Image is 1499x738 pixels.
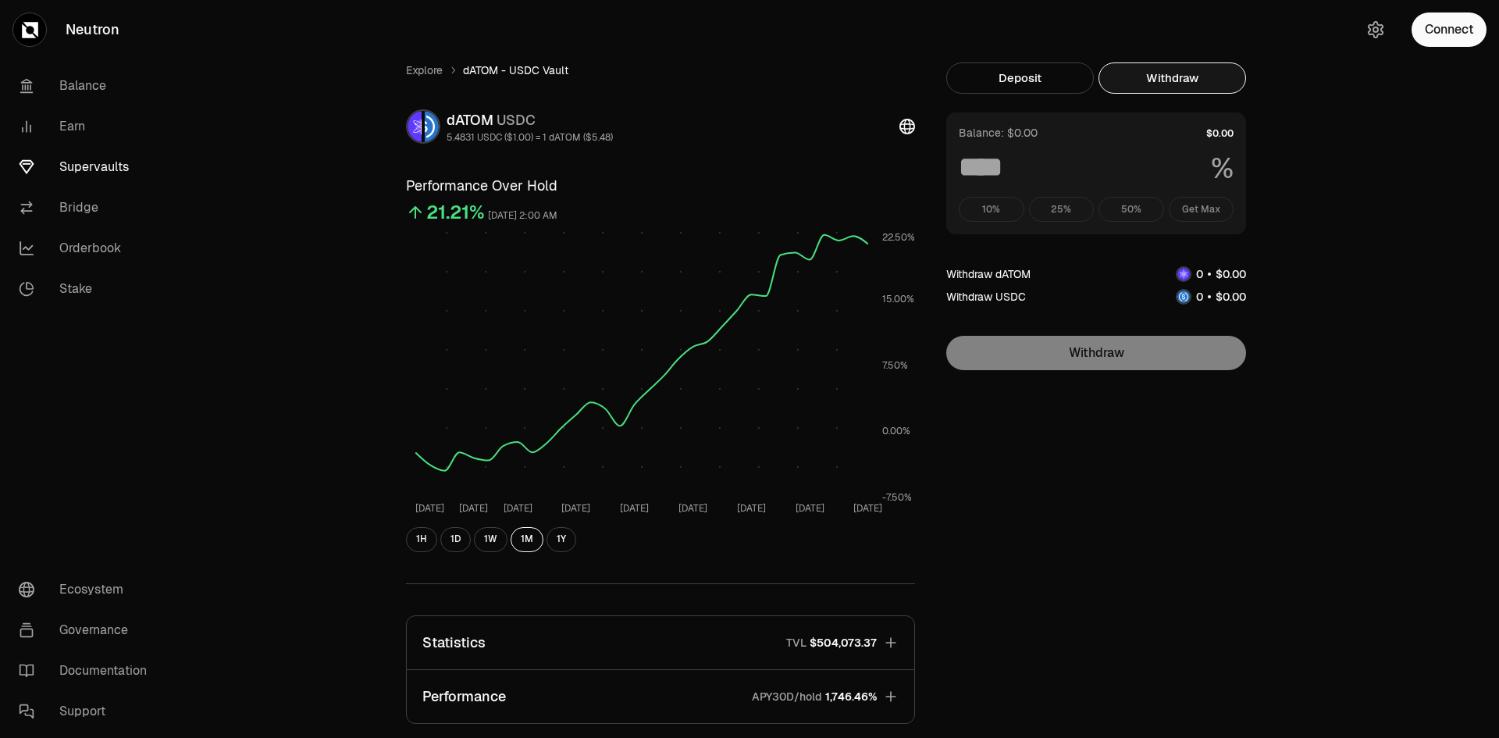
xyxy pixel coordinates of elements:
[6,691,169,732] a: Support
[407,670,914,723] button: PerformanceAPY30D/hold1,746.46%
[415,502,444,515] tspan: [DATE]
[882,293,914,305] tspan: 15.00%
[447,131,613,144] div: 5.4831 USDC ($1.00) = 1 dATOM ($5.48)
[737,502,766,515] tspan: [DATE]
[511,527,543,552] button: 1M
[504,502,532,515] tspan: [DATE]
[853,502,882,515] tspan: [DATE]
[796,502,824,515] tspan: [DATE]
[422,686,506,708] p: Performance
[440,527,471,552] button: 1D
[1177,291,1190,303] img: USDC Logo
[959,125,1038,141] div: Balance: $0.00
[6,187,169,228] a: Bridge
[6,569,169,610] a: Ecosystem
[786,635,806,651] p: TVL
[547,527,576,552] button: 1Y
[6,66,169,106] a: Balance
[460,502,489,515] tspan: [DATE]
[406,527,437,552] button: 1H
[1412,12,1487,47] button: Connect
[1098,62,1246,94] button: Withdraw
[6,610,169,651] a: Governance
[1177,268,1190,280] img: dATOM Logo
[620,502,649,515] tspan: [DATE]
[447,109,613,131] div: dATOM
[946,266,1031,282] div: Withdraw dATOM
[946,62,1094,94] button: Deposit
[6,147,169,187] a: Supervaults
[474,527,507,552] button: 1W
[425,111,439,142] img: USDC Logo
[752,689,822,704] p: APY30D/hold
[426,200,485,225] div: 21.21%
[6,269,169,309] a: Stake
[6,228,169,269] a: Orderbook
[678,502,707,515] tspan: [DATE]
[497,111,536,129] span: USDC
[406,62,915,78] nav: breadcrumb
[1211,153,1234,184] span: %
[810,635,877,651] span: $504,073.37
[882,425,910,437] tspan: 0.00%
[882,491,912,504] tspan: -7.50%
[946,289,1026,305] div: Withdraw USDC
[825,689,877,704] span: 1,746.46%
[463,62,568,78] span: dATOM - USDC Vault
[6,106,169,147] a: Earn
[488,207,557,225] div: [DATE] 2:00 AM
[408,111,422,142] img: dATOM Logo
[882,359,908,372] tspan: 7.50%
[6,651,169,691] a: Documentation
[561,502,590,515] tspan: [DATE]
[407,616,914,669] button: StatisticsTVL$504,073.37
[422,632,486,654] p: Statistics
[406,175,915,197] h3: Performance Over Hold
[406,62,443,78] a: Explore
[882,231,915,244] tspan: 22.50%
